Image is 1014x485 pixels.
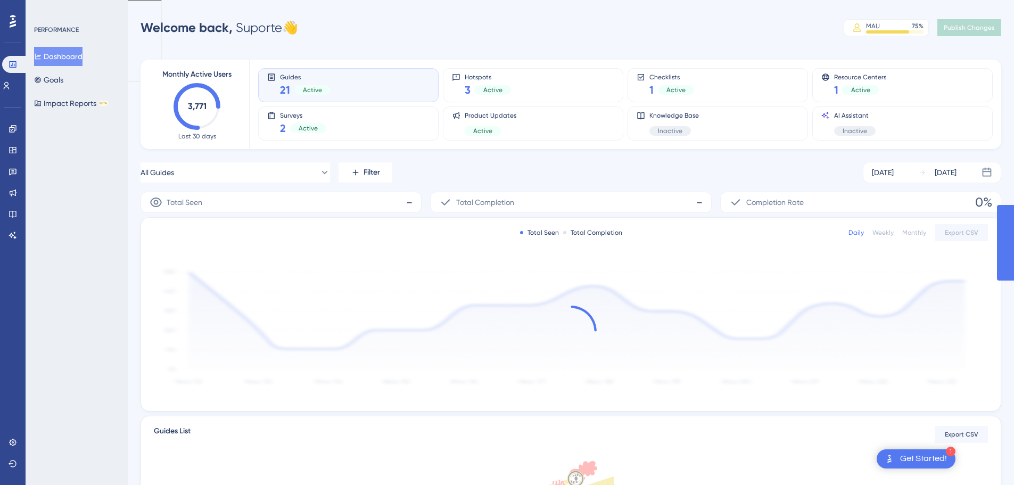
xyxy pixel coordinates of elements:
[141,19,298,36] div: Suporte 👋
[339,162,392,183] button: Filter
[34,70,63,89] button: Goals
[364,166,380,179] span: Filter
[834,111,876,120] span: AI Assistant
[848,228,864,237] div: Daily
[465,111,516,120] span: Product Updates
[900,453,947,465] div: Get Started!
[465,83,471,97] span: 3
[154,425,191,444] span: Guides List
[975,194,992,211] span: 0%
[834,83,838,97] span: 1
[935,426,988,443] button: Export CSV
[280,83,290,97] span: 21
[141,166,174,179] span: All Guides
[945,430,978,439] span: Export CSV
[944,23,995,32] span: Publish Changes
[167,196,202,209] span: Total Seen
[141,20,233,35] span: Welcome back,
[658,127,682,135] span: Inactive
[178,132,216,141] span: Last 30 days
[280,73,331,80] span: Guides
[483,86,502,94] span: Active
[34,26,79,34] div: PERFORMANCE
[746,196,804,209] span: Completion Rate
[937,19,1001,36] button: Publish Changes
[520,228,559,237] div: Total Seen
[935,166,957,179] div: [DATE]
[34,94,108,113] button: Impact ReportsBETA
[465,73,511,80] span: Hotspots
[34,47,83,66] button: Dashboard
[935,224,988,241] button: Export CSV
[649,83,654,97] span: 1
[563,228,622,237] div: Total Completion
[98,101,108,106] div: BETA
[406,194,413,211] span: -
[299,124,318,133] span: Active
[649,111,699,120] span: Knowledge Base
[280,121,286,136] span: 2
[696,194,703,211] span: -
[280,111,326,119] span: Surveys
[141,162,330,183] button: All Guides
[456,196,514,209] span: Total Completion
[303,86,322,94] span: Active
[834,73,886,80] span: Resource Centers
[866,22,880,30] div: MAU
[946,447,955,456] div: 1
[851,86,870,94] span: Active
[162,68,232,81] span: Monthly Active Users
[843,127,867,135] span: Inactive
[877,449,955,468] div: Open Get Started! checklist, remaining modules: 1
[912,22,924,30] div: 75 %
[945,228,978,237] span: Export CSV
[883,453,896,465] img: launcher-image-alternative-text
[872,166,894,179] div: [DATE]
[473,127,492,135] span: Active
[902,228,926,237] div: Monthly
[188,101,207,111] text: 3,771
[649,73,694,80] span: Checklists
[872,228,894,237] div: Weekly
[666,86,686,94] span: Active
[969,443,1001,475] iframe: UserGuiding AI Assistant Launcher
